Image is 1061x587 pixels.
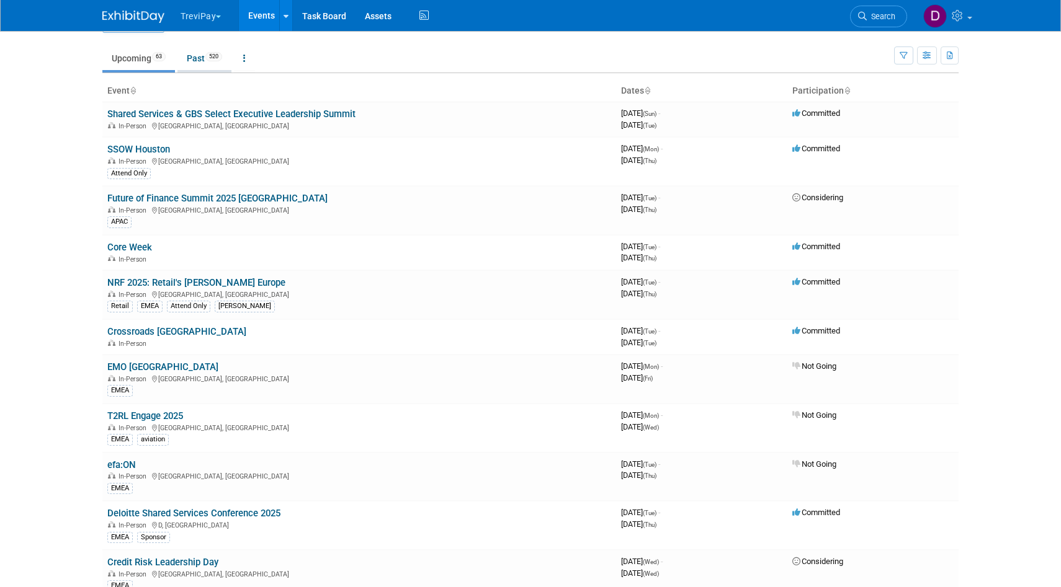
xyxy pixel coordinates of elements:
[130,86,136,95] a: Sort by Event Name
[661,557,663,566] span: -
[119,570,150,578] span: In-Person
[658,242,660,251] span: -
[643,279,656,286] span: (Tue)
[621,338,656,347] span: [DATE]
[621,470,656,480] span: [DATE]
[119,424,150,432] span: In-Person
[621,242,660,251] span: [DATE]
[108,340,115,346] img: In-Person Event
[643,195,656,201] span: (Tue)
[108,255,115,262] img: In-Person Event
[792,144,840,153] span: Committed
[643,375,653,382] span: (Fri)
[107,326,246,337] a: Crossroads [GEOGRAPHIC_DATA]
[119,157,150,166] span: In-Person
[658,508,660,517] span: -
[787,81,959,102] th: Participation
[177,46,231,70] a: Past520
[643,206,656,213] span: (Thu)
[643,146,659,152] span: (Mon)
[102,46,175,70] a: Upcoming63
[867,12,895,21] span: Search
[137,434,169,445] div: aviation
[621,508,660,517] span: [DATE]
[621,253,656,262] span: [DATE]
[108,521,115,527] img: In-Person Event
[108,424,115,430] img: In-Person Event
[643,461,656,468] span: (Tue)
[792,361,836,371] span: Not Going
[107,532,133,543] div: EMEA
[107,434,133,445] div: EMEA
[792,277,840,286] span: Committed
[107,422,611,432] div: [GEOGRAPHIC_DATA], [GEOGRAPHIC_DATA]
[621,519,656,529] span: [DATE]
[108,570,115,576] img: In-Person Event
[107,508,280,519] a: Deloitte Shared Services Conference 2025
[643,521,656,528] span: (Thu)
[792,459,836,469] span: Not Going
[643,157,656,164] span: (Thu)
[107,557,218,568] a: Credit Risk Leadership Day
[621,568,659,578] span: [DATE]
[792,557,843,566] span: Considering
[844,86,850,95] a: Sort by Participation Type
[621,108,660,118] span: [DATE]
[621,156,656,165] span: [DATE]
[107,470,611,480] div: [GEOGRAPHIC_DATA], [GEOGRAPHIC_DATA]
[621,277,660,286] span: [DATE]
[661,410,663,420] span: -
[643,328,656,335] span: (Tue)
[107,385,133,396] div: EMEA
[643,363,659,370] span: (Mon)
[661,361,663,371] span: -
[119,375,150,383] span: In-Person
[107,168,151,179] div: Attend Only
[107,289,611,299] div: [GEOGRAPHIC_DATA], [GEOGRAPHIC_DATA]
[107,459,136,470] a: efa:ON
[643,570,659,577] span: (Wed)
[792,242,840,251] span: Committed
[616,81,787,102] th: Dates
[792,410,836,420] span: Not Going
[643,510,656,516] span: (Tue)
[107,568,611,578] div: [GEOGRAPHIC_DATA], [GEOGRAPHIC_DATA]
[205,52,222,61] span: 520
[108,157,115,164] img: In-Person Event
[643,340,656,346] span: (Tue)
[108,375,115,381] img: In-Person Event
[102,11,164,23] img: ExhibitDay
[107,120,611,130] div: [GEOGRAPHIC_DATA], [GEOGRAPHIC_DATA]
[107,144,170,155] a: SSOW Houston
[643,122,656,129] span: (Tue)
[119,122,150,130] span: In-Person
[658,193,660,202] span: -
[643,255,656,262] span: (Thu)
[621,361,663,371] span: [DATE]
[621,557,663,566] span: [DATE]
[850,6,907,27] a: Search
[119,206,150,214] span: In-Person
[621,205,656,214] span: [DATE]
[644,86,650,95] a: Sort by Start Date
[108,472,115,479] img: In-Person Event
[107,193,328,204] a: Future of Finance Summit 2025 [GEOGRAPHIC_DATA]
[643,291,656,298] span: (Thu)
[107,519,611,529] div: D, [GEOGRAPHIC_DATA]
[643,472,656,479] span: (Thu)
[107,108,356,120] a: Shared Services & GBS Select Executive Leadership Summit
[107,483,133,494] div: EMEA
[658,459,660,469] span: -
[658,277,660,286] span: -
[643,244,656,250] span: (Tue)
[119,255,150,263] span: In-Person
[119,521,150,529] span: In-Person
[621,422,659,431] span: [DATE]
[643,424,659,431] span: (Wed)
[658,108,660,118] span: -
[107,277,285,288] a: NRF 2025: Retail's [PERSON_NAME] Europe
[792,508,840,517] span: Committed
[152,52,166,61] span: 63
[119,472,150,480] span: In-Person
[621,193,660,202] span: [DATE]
